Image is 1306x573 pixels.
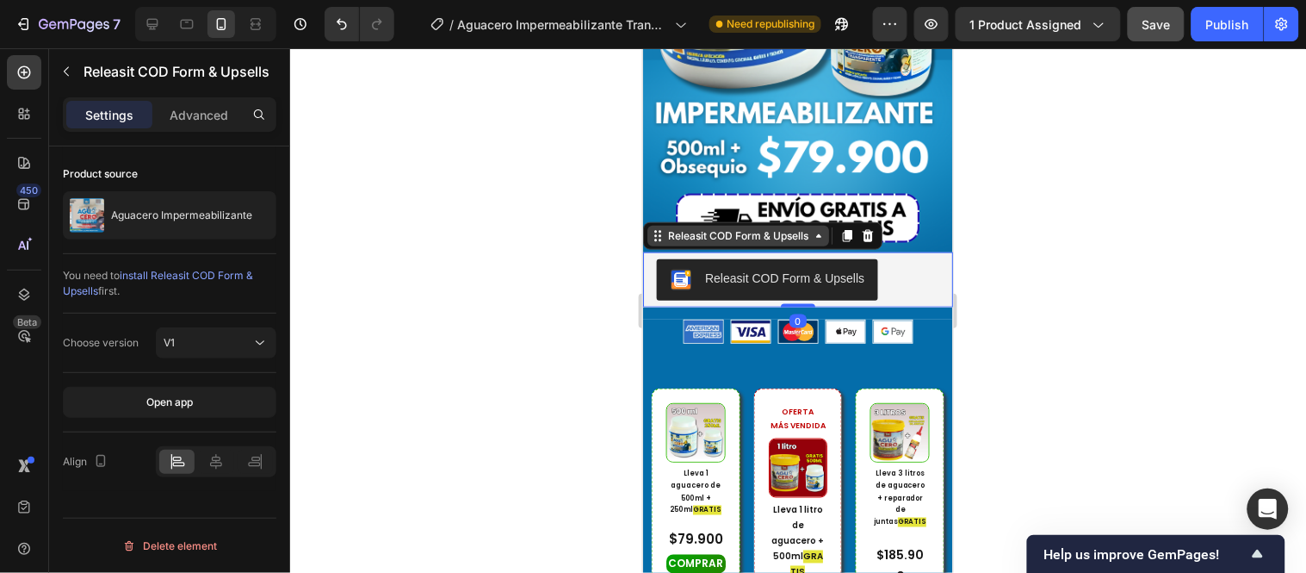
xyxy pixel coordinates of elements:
iframe: Design area [643,48,953,573]
span: install Releasit COD Form & Upsells [63,269,253,297]
strong: MÁS VENDIDA [127,372,183,383]
span: GRATIS [147,502,180,531]
p: Lleva 3 litros de aguacero + reparador de juntas [229,420,285,482]
div: Undo/Redo [325,7,394,41]
span: Aguacero Impermeabilizante Transparente [457,16,668,34]
p: Lleva 1 litro de aguacero + 500ml [127,455,183,533]
p: $185.900 [229,497,285,540]
span: 1 product assigned [970,16,1082,34]
div: Align [63,451,111,474]
span: V1 [164,336,175,349]
button: Delete element [63,533,276,560]
div: Beta [13,315,41,329]
div: Open Intercom Messenger [1247,489,1289,530]
div: Product source [63,166,138,182]
p: 7 [113,14,121,34]
strong: OFERTA [139,358,170,369]
button: Save [1128,7,1185,41]
div: Publish [1206,16,1249,34]
div: 450 [16,184,41,197]
button: 1 product assigned [956,7,1121,41]
img: product feature img [70,198,104,233]
span: Save [1142,17,1171,32]
button: <p>COMPRAR</p> [23,507,83,526]
button: Open app [63,387,276,418]
button: Show survey - Help us improve GemPages! [1044,544,1268,564]
button: Publish [1191,7,1264,41]
div: Choose version [63,335,139,351]
span: Help us improve GemPages! [1044,546,1247,563]
p: Settings [85,106,133,124]
button: 7 [7,7,128,41]
div: Delete element [122,536,217,557]
div: You need to first. [63,268,276,299]
img: image_demo.jpg [126,390,185,450]
p: Advanced [170,106,228,124]
p: COMPRAR [25,507,80,526]
p: Releasit COD Form & Upsells [84,61,269,82]
p: Aguacero Impermeabilizante [111,209,252,221]
img: image_demo.jpg [227,355,287,414]
span: GRATIS [255,470,283,479]
span: Need republishing [727,16,814,32]
button: V1 [156,327,276,358]
span: / [449,16,454,34]
div: Open app [146,395,193,410]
